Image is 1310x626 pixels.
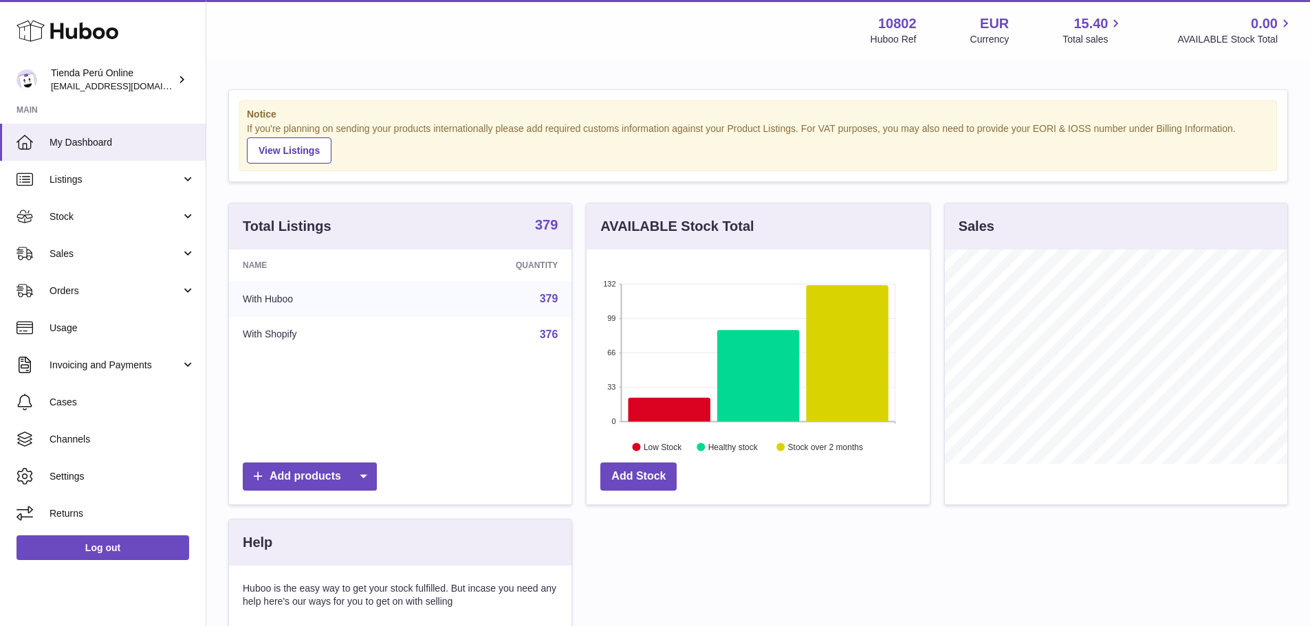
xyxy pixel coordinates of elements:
[247,137,331,164] a: View Listings
[50,396,195,409] span: Cases
[414,249,572,281] th: Quantity
[50,470,195,483] span: Settings
[50,359,181,372] span: Invoicing and Payments
[50,136,195,149] span: My Dashboard
[600,217,754,236] h3: AVAILABLE Stock Total
[1062,14,1124,46] a: 15.40 Total sales
[51,80,202,91] span: [EMAIL_ADDRESS][DOMAIN_NAME]
[535,218,558,232] strong: 379
[229,281,414,317] td: With Huboo
[608,383,616,391] text: 33
[540,328,558,340] a: 376
[788,442,863,451] text: Stock over 2 months
[247,122,1269,164] div: If you're planning on sending your products internationally please add required customs informati...
[878,14,917,33] strong: 10802
[229,249,414,281] th: Name
[247,108,1269,121] strong: Notice
[50,210,181,223] span: Stock
[644,442,682,451] text: Low Stock
[243,462,377,491] a: Add products
[1251,14,1278,33] span: 0.00
[871,33,917,46] div: Huboo Ref
[612,417,616,425] text: 0
[50,322,195,335] span: Usage
[229,317,414,353] td: With Shopify
[17,535,189,560] a: Log out
[243,217,331,236] h3: Total Listings
[1177,33,1293,46] span: AVAILABLE Stock Total
[51,67,175,93] div: Tienda Perú Online
[608,314,616,322] text: 99
[17,69,37,90] img: internalAdmin-10802@internal.huboo.com
[959,217,994,236] h3: Sales
[1073,14,1108,33] span: 15.40
[50,284,181,298] span: Orders
[603,280,615,288] text: 132
[540,293,558,304] a: 379
[970,33,1009,46] div: Currency
[50,433,195,446] span: Channels
[535,218,558,234] a: 379
[608,348,616,357] text: 66
[600,462,677,491] a: Add Stock
[708,442,758,451] text: Healthy stock
[243,533,272,552] h3: Help
[1177,14,1293,46] a: 0.00 AVAILABLE Stock Total
[980,14,1009,33] strong: EUR
[50,173,181,186] span: Listings
[50,247,181,260] span: Sales
[1062,33,1124,46] span: Total sales
[243,582,558,608] p: Huboo is the easy way to get your stock fulfilled. But incase you need any help here's our ways f...
[50,507,195,520] span: Returns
